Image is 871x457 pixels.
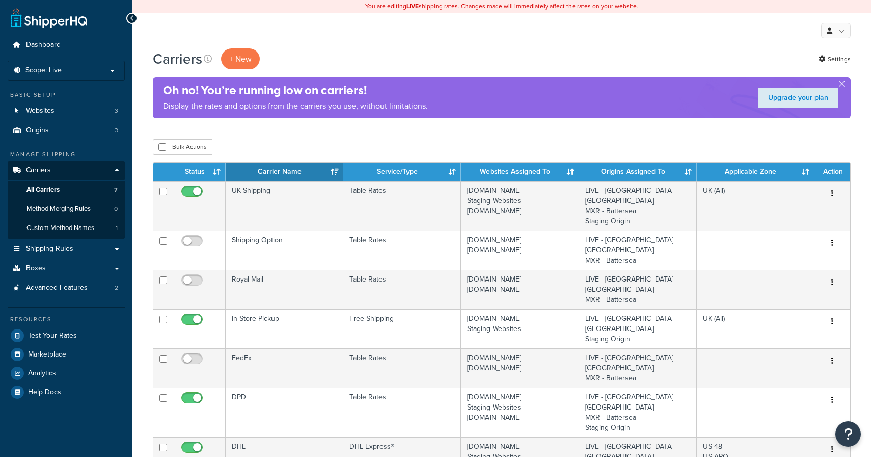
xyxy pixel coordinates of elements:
span: Analytics [28,369,56,378]
td: [DOMAIN_NAME] [DOMAIN_NAME] [461,231,579,270]
a: All Carriers 7 [8,181,125,199]
span: Advanced Features [26,284,88,292]
li: Advanced Features [8,278,125,297]
td: LIVE - [GEOGRAPHIC_DATA] [GEOGRAPHIC_DATA] MXR - Battersea [579,270,697,309]
td: LIVE - [GEOGRAPHIC_DATA] [GEOGRAPHIC_DATA] Staging Origin [579,309,697,348]
a: Method Merging Rules 0 [8,199,125,218]
span: Test Your Rates [28,332,77,340]
span: Boxes [26,264,46,273]
span: Scope: Live [25,66,62,75]
a: Analytics [8,364,125,383]
span: 0 [114,205,118,213]
th: Status: activate to sort column ascending [173,163,226,181]
li: Carriers [8,161,125,239]
span: Websites [26,107,55,115]
h1: Carriers [153,49,202,69]
b: LIVE [406,2,419,11]
td: UK Shipping [226,181,343,231]
a: Shipping Rules [8,240,125,259]
a: Dashboard [8,36,125,55]
a: Upgrade your plan [758,88,838,108]
span: Origins [26,126,49,135]
span: Custom Method Names [26,224,94,233]
a: Help Docs [8,383,125,401]
a: Origins 3 [8,121,125,140]
td: Table Rates [343,231,461,270]
span: 2 [115,284,118,292]
li: Method Merging Rules [8,199,125,218]
span: 1 [116,224,118,233]
span: Dashboard [26,41,61,49]
span: Shipping Rules [26,245,73,253]
th: Applicable Zone: activate to sort column ascending [697,163,814,181]
th: Action [814,163,850,181]
td: Table Rates [343,270,461,309]
a: Test Your Rates [8,326,125,345]
li: Custom Method Names [8,219,125,238]
td: UK (All) [697,309,814,348]
span: Help Docs [28,388,61,397]
li: Origins [8,121,125,140]
th: Service/Type: activate to sort column ascending [343,163,461,181]
td: [DOMAIN_NAME] Staging Websites [DOMAIN_NAME] [461,388,579,437]
button: Open Resource Center [835,421,861,447]
td: LIVE - [GEOGRAPHIC_DATA] [GEOGRAPHIC_DATA] MXR - Battersea Staging Origin [579,388,697,437]
span: 7 [114,186,118,194]
a: ShipperHQ Home [11,8,87,28]
button: + New [221,48,260,69]
a: Advanced Features 2 [8,278,125,297]
span: 3 [115,107,118,115]
span: Carriers [26,166,51,175]
a: Settings [819,52,851,66]
td: [DOMAIN_NAME] Staging Websites [DOMAIN_NAME] [461,181,579,231]
button: Bulk Actions [153,139,212,155]
td: LIVE - [GEOGRAPHIC_DATA] [GEOGRAPHIC_DATA] MXR - Battersea [579,231,697,270]
th: Websites Assigned To: activate to sort column ascending [461,163,579,181]
div: Basic Setup [8,91,125,99]
td: LIVE - [GEOGRAPHIC_DATA] [GEOGRAPHIC_DATA] MXR - Battersea [579,348,697,388]
td: Royal Mail [226,270,343,309]
div: Manage Shipping [8,150,125,159]
a: Carriers [8,161,125,180]
td: In-Store Pickup [226,309,343,348]
td: [DOMAIN_NAME] Staging Websites [461,309,579,348]
td: FedEx [226,348,343,388]
td: Table Rates [343,348,461,388]
a: Custom Method Names 1 [8,219,125,238]
li: All Carriers [8,181,125,199]
td: UK (All) [697,181,814,231]
span: Marketplace [28,350,66,359]
td: Table Rates [343,181,461,231]
a: Websites 3 [8,101,125,120]
span: 3 [115,126,118,135]
td: Free Shipping [343,309,461,348]
div: Resources [8,315,125,324]
td: Table Rates [343,388,461,437]
td: [DOMAIN_NAME] [DOMAIN_NAME] [461,348,579,388]
td: DPD [226,388,343,437]
th: Origins Assigned To: activate to sort column ascending [579,163,697,181]
li: Websites [8,101,125,120]
td: Shipping Option [226,231,343,270]
th: Carrier Name: activate to sort column ascending [226,163,343,181]
h4: Oh no! You’re running low on carriers! [163,82,428,99]
td: [DOMAIN_NAME] [DOMAIN_NAME] [461,270,579,309]
a: Boxes [8,259,125,278]
p: Display the rates and options from the carriers you use, without limitations. [163,99,428,113]
span: Method Merging Rules [26,205,91,213]
td: LIVE - [GEOGRAPHIC_DATA] [GEOGRAPHIC_DATA] MXR - Battersea Staging Origin [579,181,697,231]
a: Marketplace [8,345,125,364]
span: All Carriers [26,186,60,194]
